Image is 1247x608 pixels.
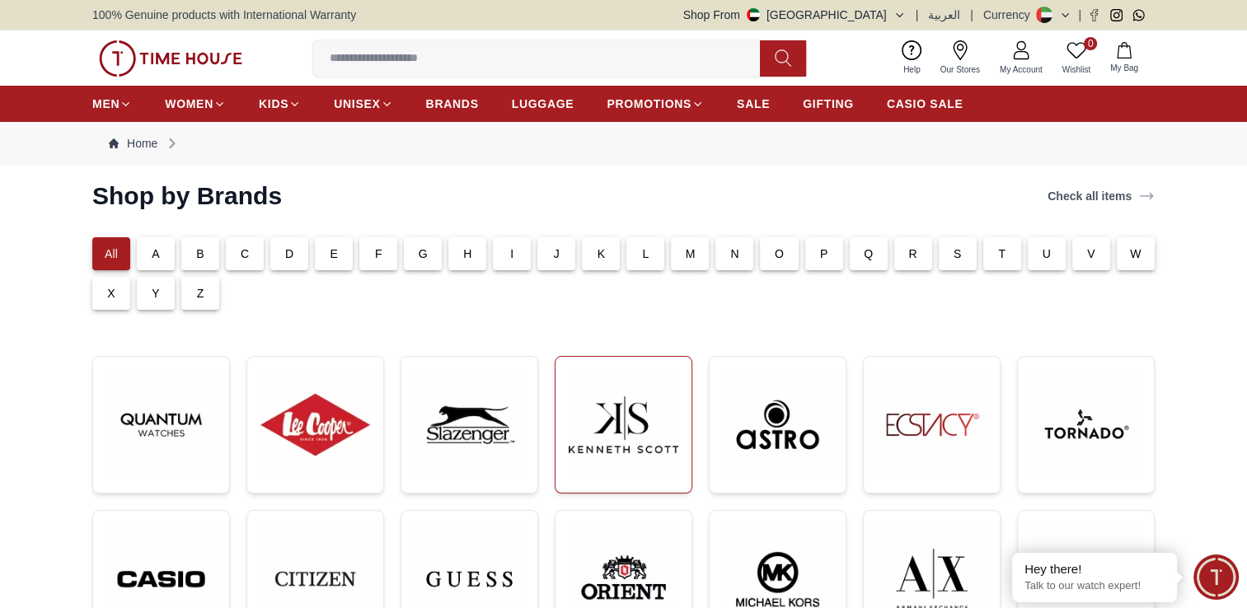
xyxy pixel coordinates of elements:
p: Z [197,285,204,302]
p: G [419,246,428,262]
span: CASIO SALE [887,96,963,112]
a: 0Wishlist [1052,37,1100,79]
span: BRANDS [426,96,479,112]
img: ... [106,370,216,479]
p: P [820,246,828,262]
a: PROMOTIONS [607,89,704,119]
span: | [1078,7,1081,23]
p: T [998,246,1006,262]
p: Talk to our watch expert! [1024,579,1165,593]
p: A [152,246,160,262]
img: ... [415,370,524,479]
a: SALE [737,89,770,119]
p: C [241,246,249,262]
p: O [775,246,784,262]
span: SALE [737,96,770,112]
p: All [105,246,118,262]
p: J [554,246,560,262]
a: Check all items [1044,185,1158,208]
img: ... [723,370,832,479]
span: | [916,7,919,23]
a: Home [109,135,157,152]
p: W [1130,246,1141,262]
a: Instagram [1110,9,1123,21]
span: My Account [993,63,1049,76]
span: PROMOTIONS [607,96,691,112]
a: Facebook [1088,9,1100,21]
a: BRANDS [426,89,479,119]
p: N [730,246,738,262]
span: KIDS [259,96,288,112]
a: MEN [92,89,132,119]
p: E [330,246,338,262]
span: Help [897,63,927,76]
div: Currency [983,7,1037,23]
a: Whatsapp [1132,9,1145,21]
p: M [686,246,696,262]
p: U [1043,246,1051,262]
img: ... [260,370,370,479]
button: Shop From[GEOGRAPHIC_DATA] [683,7,906,23]
p: I [510,246,513,262]
img: ... [1031,370,1141,479]
p: F [375,246,382,262]
a: UNISEX [334,89,392,119]
p: K [598,246,606,262]
button: My Bag [1100,39,1148,77]
a: GIFTING [803,89,854,119]
a: LUGGAGE [512,89,574,119]
span: LUGGAGE [512,96,574,112]
p: H [463,246,471,262]
button: العربية [928,7,960,23]
a: KIDS [259,89,301,119]
span: GIFTING [803,96,854,112]
span: WOMEN [165,96,213,112]
img: ... [99,40,242,77]
nav: Breadcrumb [92,122,1155,165]
a: Help [893,37,931,79]
img: United Arab Emirates [747,8,760,21]
span: UNISEX [334,96,380,112]
span: Our Stores [934,63,987,76]
span: 100% Genuine products with International Warranty [92,7,356,23]
p: S [954,246,962,262]
img: ... [877,370,987,479]
p: L [642,246,649,262]
img: ... [569,370,678,479]
p: B [196,246,204,262]
a: WOMEN [165,89,226,119]
p: V [1087,246,1095,262]
h2: Shop by Brands [92,181,282,211]
span: 0 [1084,37,1097,50]
p: X [107,285,115,302]
a: CASIO SALE [887,89,963,119]
span: My Bag [1104,62,1145,74]
p: Y [152,285,160,302]
span: | [970,7,973,23]
p: R [908,246,916,262]
a: Our Stores [931,37,990,79]
div: Chat Widget [1193,554,1239,600]
span: MEN [92,96,120,112]
p: D [285,246,293,262]
span: Wishlist [1056,63,1097,76]
div: Hey there! [1024,561,1165,578]
p: Q [864,246,873,262]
